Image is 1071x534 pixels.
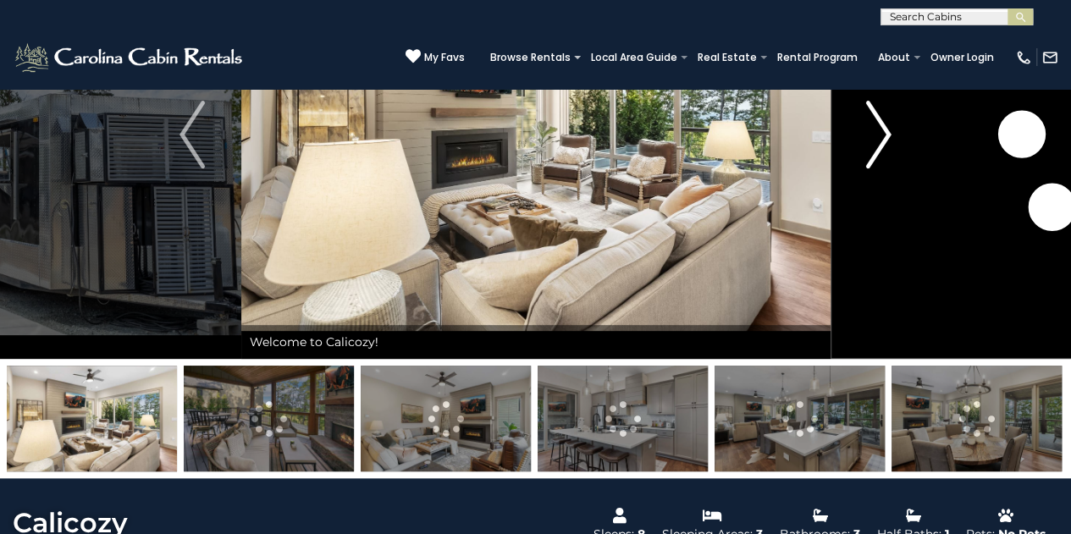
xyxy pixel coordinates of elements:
[7,366,177,471] img: 167084326
[892,366,1062,471] img: 167084331
[582,46,686,69] a: Local Area Guide
[13,41,247,74] img: White-1-2.png
[424,50,465,65] span: My Favs
[241,325,831,359] div: Welcome to Calicozy!
[184,366,354,471] img: 167084347
[866,101,892,168] img: arrow
[482,46,579,69] a: Browse Rentals
[869,46,919,69] a: About
[406,48,465,66] a: My Favs
[1041,49,1058,66] img: mail-regular-white.png
[361,366,531,471] img: 167084327
[922,46,1002,69] a: Owner Login
[715,366,885,471] img: 167084329
[689,46,765,69] a: Real Estate
[1015,49,1032,66] img: phone-regular-white.png
[179,101,205,168] img: arrow
[538,366,708,471] img: 167084328
[769,46,866,69] a: Rental Program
